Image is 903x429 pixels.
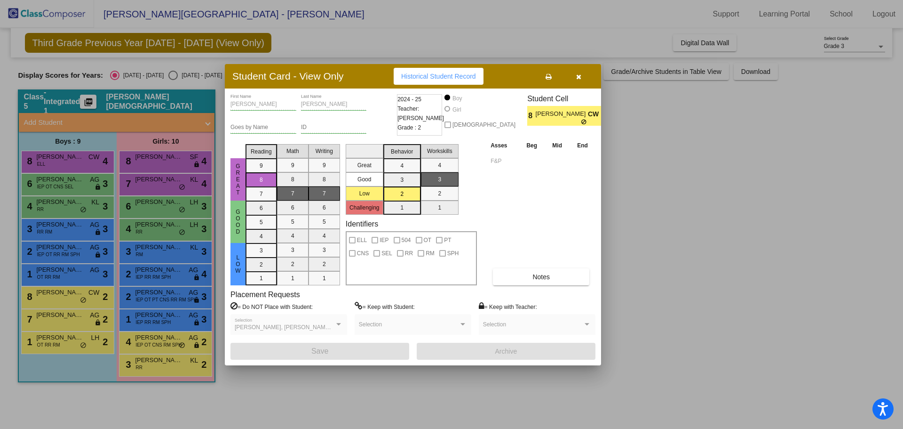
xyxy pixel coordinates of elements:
[394,68,483,85] button: Historical Student Record
[447,248,459,259] span: SPH
[405,248,413,259] span: RR
[417,343,595,360] button: Archive
[401,73,476,80] span: Historical Student Record
[311,347,328,355] span: Save
[527,94,609,103] h3: Student Cell
[355,302,415,311] label: = Keep with Student:
[493,268,589,285] button: Notes
[601,110,609,121] span: 2
[588,109,601,119] span: CW
[488,140,519,151] th: Asses
[234,254,242,274] span: Low
[426,248,435,259] span: RM
[424,235,432,246] span: OT
[545,140,570,151] th: Mid
[479,302,537,311] label: = Keep with Teacher:
[230,290,300,299] label: Placement Requests
[536,109,588,119] span: [PERSON_NAME]
[230,124,296,131] input: goes by name
[452,105,461,114] div: Girl
[234,163,242,196] span: Great
[495,348,517,355] span: Archive
[357,248,369,259] span: CNS
[397,104,444,123] span: Teacher: [PERSON_NAME]
[452,119,515,130] span: [DEMOGRAPHIC_DATA]
[444,235,451,246] span: PT
[380,235,388,246] span: IEP
[527,110,535,121] span: 8
[397,123,421,132] span: Grade : 2
[452,94,462,103] div: Boy
[232,70,344,82] h3: Student Card - View Only
[491,154,516,168] input: assessment
[397,95,421,104] span: 2024 - 25
[519,140,545,151] th: Beg
[230,343,409,360] button: Save
[381,248,392,259] span: SEL
[570,140,595,151] th: End
[402,235,411,246] span: 504
[235,324,479,331] span: [PERSON_NAME], [PERSON_NAME], [PERSON_NAME], [PERSON_NAME], [PERSON_NAME]
[532,273,550,281] span: Notes
[346,219,378,228] label: Identifiers
[234,209,242,235] span: Good
[357,235,367,246] span: ELL
[230,302,313,311] label: = Do NOT Place with Student:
